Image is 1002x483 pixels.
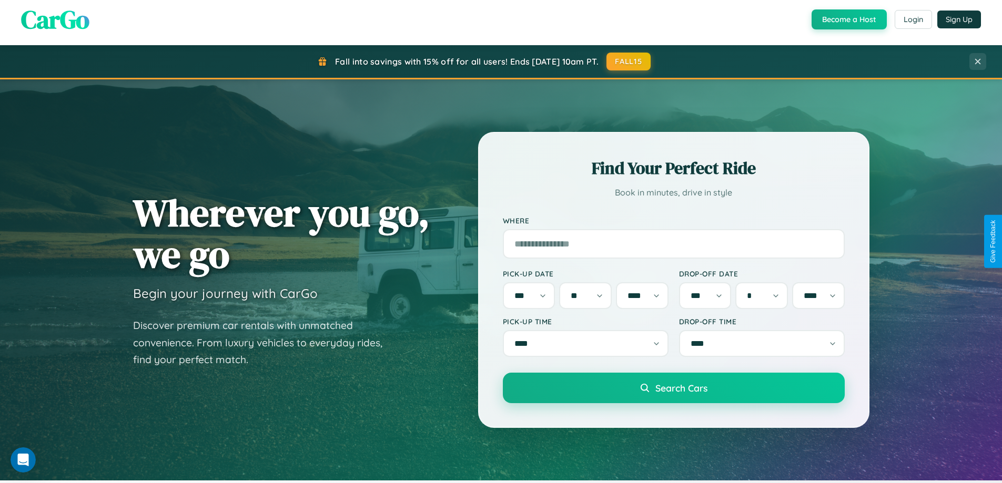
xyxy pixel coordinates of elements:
button: Search Cars [503,373,845,403]
iframe: Intercom live chat [11,447,36,472]
button: Become a Host [812,9,887,29]
h3: Begin your journey with CarGo [133,285,318,301]
label: Drop-off Date [679,269,845,278]
h1: Wherever you go, we go [133,192,430,275]
label: Pick-up Time [503,317,669,326]
span: Search Cars [655,382,707,394]
span: Fall into savings with 15% off for all users! Ends [DATE] 10am PT. [335,56,599,67]
label: Pick-up Date [503,269,669,278]
label: Drop-off Time [679,317,845,326]
h2: Find Your Perfect Ride [503,157,845,180]
p: Discover premium car rentals with unmatched convenience. From luxury vehicles to everyday rides, ... [133,317,396,368]
button: Sign Up [937,11,981,28]
span: CarGo [21,2,89,37]
p: Book in minutes, drive in style [503,185,845,200]
label: Where [503,216,845,225]
button: Login [895,10,932,29]
button: FALL15 [606,53,651,70]
div: Give Feedback [989,220,997,263]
